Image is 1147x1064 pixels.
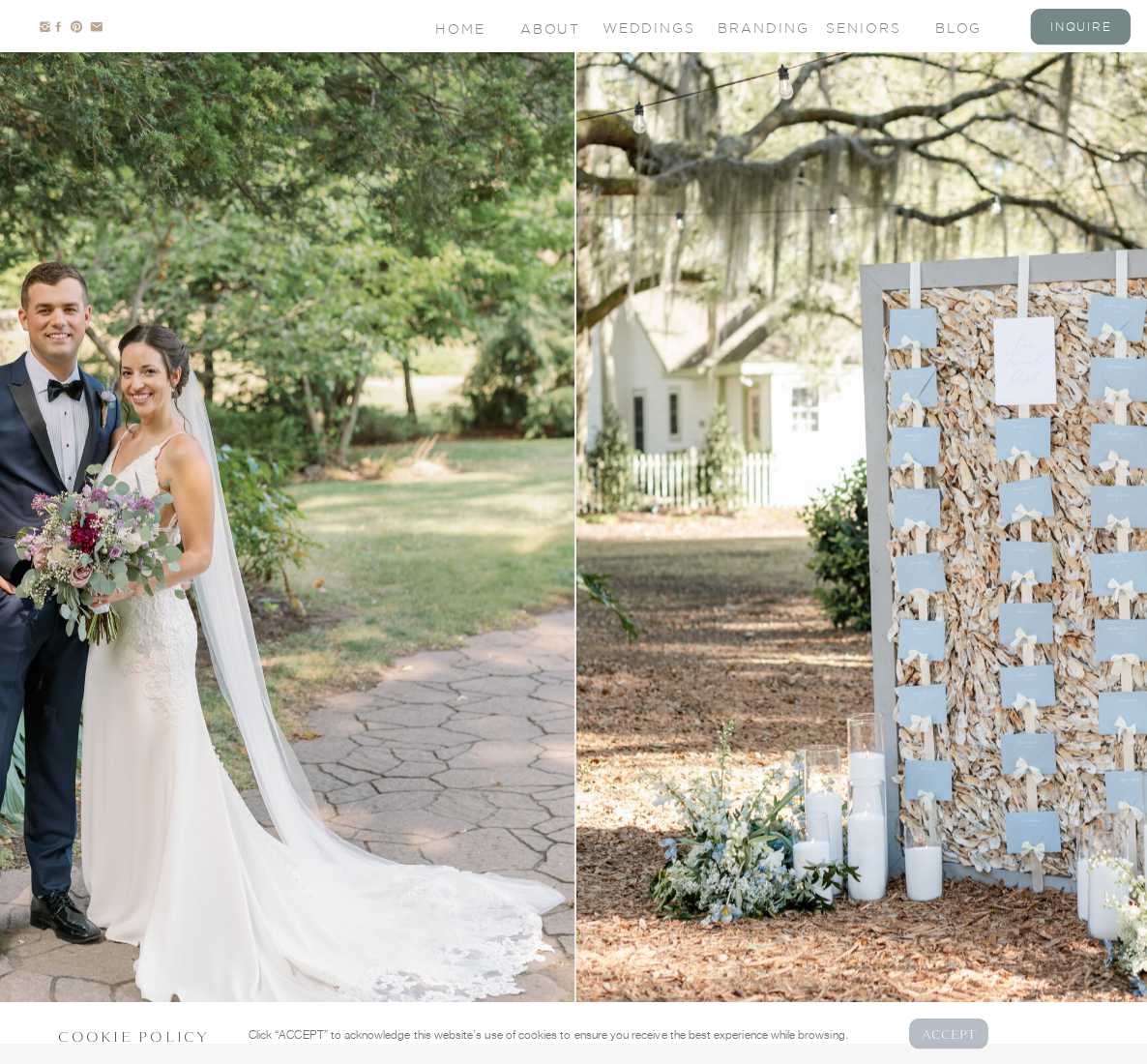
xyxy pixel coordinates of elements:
p: AcCEPT [922,1023,977,1042]
a: branding [718,18,794,35]
a: inquire [1043,18,1119,35]
a: seniors [826,18,902,35]
h3: Cookie policy [58,1024,218,1043]
p: Click “ACCEPT” to acknowledge this website’s use of cookies to ensure you receive the best experi... [249,1024,883,1043]
a: About [520,19,577,36]
a: Home [435,19,487,36]
a: blog [935,18,1012,35]
a: Weddings [603,18,679,35]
